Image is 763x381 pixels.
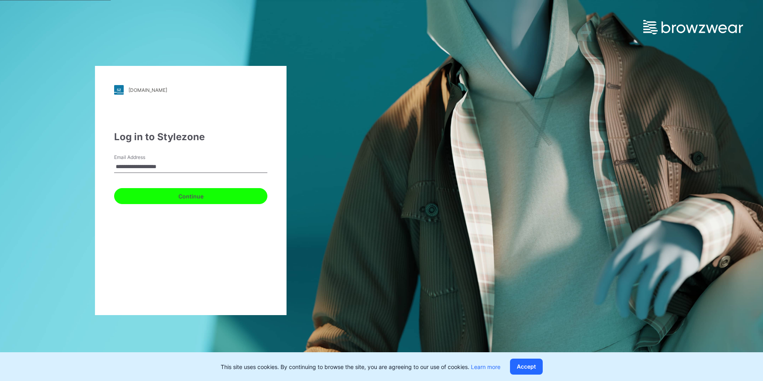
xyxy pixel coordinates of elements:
[114,188,267,204] button: Continue
[114,130,267,144] div: Log in to Stylezone
[114,85,124,95] img: stylezone-logo.562084cfcfab977791bfbf7441f1a819.svg
[643,20,743,34] img: browzwear-logo.e42bd6dac1945053ebaf764b6aa21510.svg
[128,87,167,93] div: [DOMAIN_NAME]
[471,363,500,370] a: Learn more
[221,363,500,371] p: This site uses cookies. By continuing to browse the site, you are agreeing to our use of cookies.
[114,154,170,161] label: Email Address
[510,359,543,375] button: Accept
[114,85,267,95] a: [DOMAIN_NAME]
